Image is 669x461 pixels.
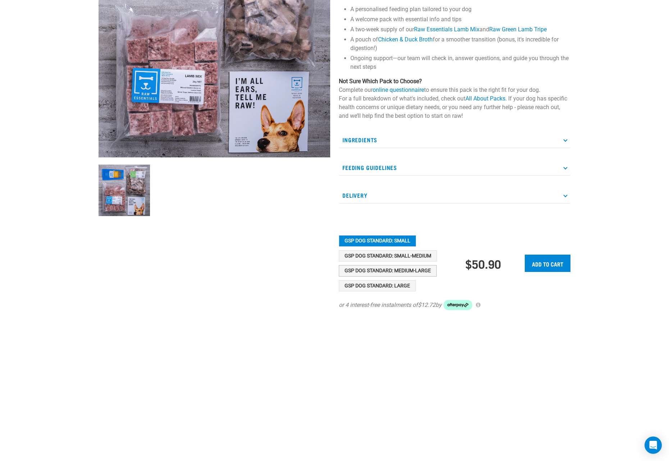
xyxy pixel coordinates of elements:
[339,132,570,148] p: Ingredients
[339,250,437,262] button: GSP Dog Standard: Small-Medium
[339,160,570,176] p: Feeding Guidelines
[373,86,424,93] a: online questionnaire
[350,54,570,71] li: Ongoing support—our team will check in, answer questions, and guide you through the next steps
[350,35,570,53] li: A pouch of for a smoother transition (bonus, it's incredible for digestion!)
[414,26,479,33] a: Raw Essentials Lamb Mix
[339,77,570,120] p: Complete our to ensure this pack is the right fit for your dog. For a full breakdown of what's in...
[339,300,570,310] div: or 4 interest-free instalments of by
[350,25,570,34] li: A two-week supply of our and
[418,301,436,309] span: $12.72
[339,187,570,203] p: Delivery
[489,26,547,33] a: Raw Green Lamb Tripe
[378,36,433,43] a: Chicken & Duck Broth
[339,265,437,277] button: GSP Dog Standard: Medium-Large
[443,300,472,310] img: Afterpay
[465,95,505,102] a: All About Packs
[645,437,662,454] div: Open Intercom Messenger
[99,165,150,216] img: NSP Dog Standard Update
[339,280,416,292] button: GSP Dog Standard: Large
[339,235,416,247] button: GSP Dog Standard: Small
[350,15,570,24] li: A welcome pack with essential info and tips
[465,257,501,270] div: $50.90
[525,255,570,272] input: Add to cart
[350,5,570,14] li: A personalised feeding plan tailored to your dog
[339,78,422,85] strong: Not Sure Which Pack to Choose?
